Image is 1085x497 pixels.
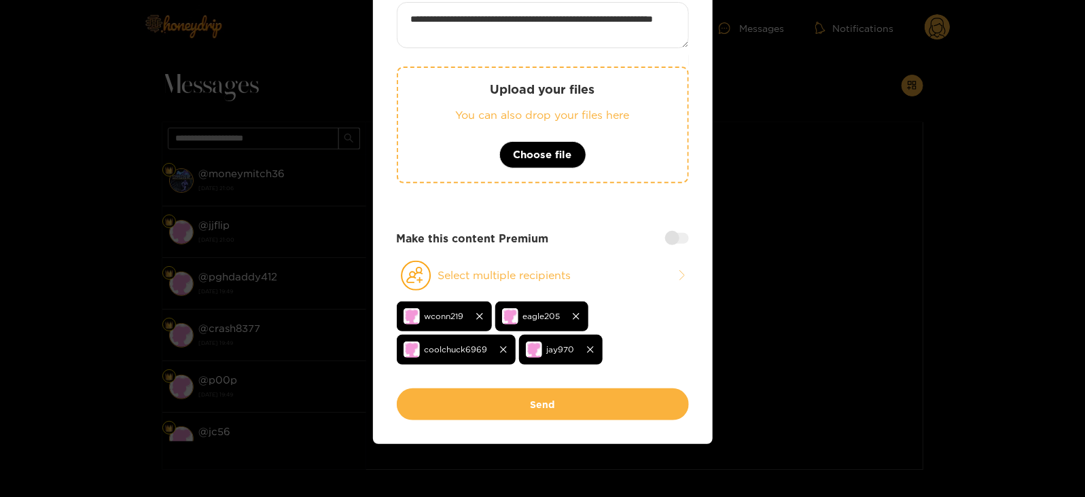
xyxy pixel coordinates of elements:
[425,81,660,97] p: Upload your files
[526,342,542,358] img: no-avatar.png
[425,308,464,324] span: wconn219
[499,141,586,168] button: Choose file
[397,231,549,246] strong: Make this content Premium
[514,147,572,163] span: Choose file
[502,308,518,325] img: no-avatar.png
[425,342,488,357] span: coolchuck6969
[523,308,561,324] span: eagle205
[397,260,689,291] button: Select multiple recipients
[547,342,575,357] span: jay970
[397,388,689,420] button: Send
[425,107,660,123] p: You can also drop your files here
[404,342,420,358] img: no-avatar.png
[404,308,420,325] img: no-avatar.png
